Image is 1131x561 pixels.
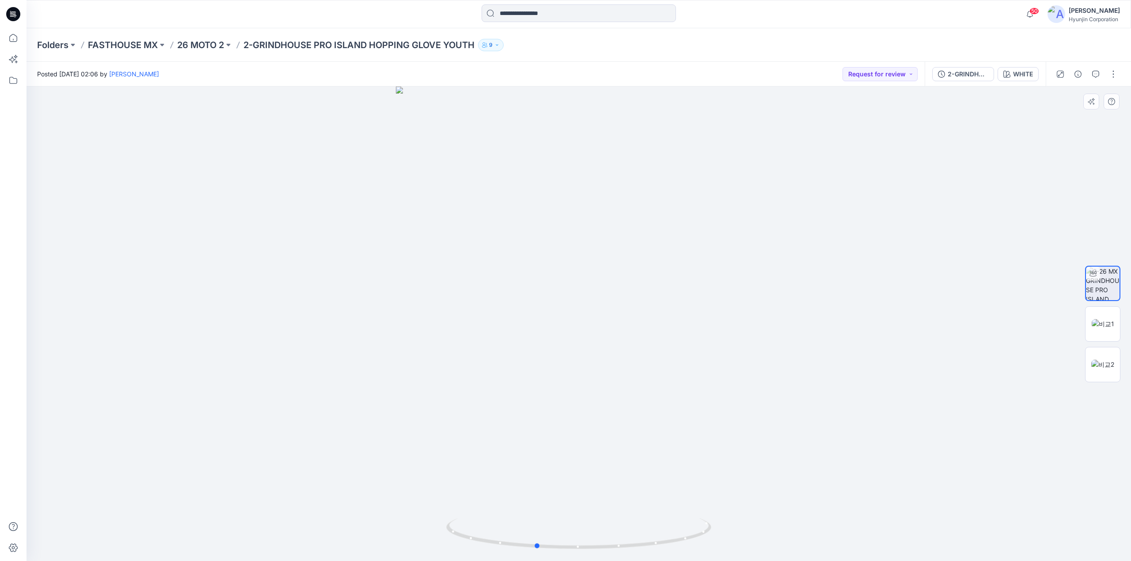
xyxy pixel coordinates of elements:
button: 9 [478,39,504,51]
span: Posted [DATE] 02:06 by [37,69,159,79]
div: WHITE [1013,69,1033,79]
div: 2-GRINDHOUSE PRO ISLAND HOPPING GLOVE YOUTH [948,69,988,79]
div: [PERSON_NAME] [1069,5,1120,16]
div: Hyunjin Corporation [1069,16,1120,23]
a: 26 MOTO 2 [177,39,224,51]
p: 2-GRINDHOUSE PRO ISLAND HOPPING GLOVE YOUTH [243,39,474,51]
button: Details [1071,67,1085,81]
img: 2-26 MX GRINDHOUSE PRO ISLAND HOPPING GLOVE YOUTH [1086,267,1120,300]
img: avatar [1048,5,1065,23]
button: 2-GRINDHOUSE PRO ISLAND HOPPING GLOVE YOUTH [932,67,994,81]
img: 비교2 [1091,360,1114,369]
a: Folders [37,39,68,51]
span: 50 [1029,8,1039,15]
button: WHITE [998,67,1039,81]
p: 9 [489,40,493,50]
img: 비교1 [1092,319,1114,328]
a: FASTHOUSE MX [88,39,158,51]
a: [PERSON_NAME] [109,70,159,78]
